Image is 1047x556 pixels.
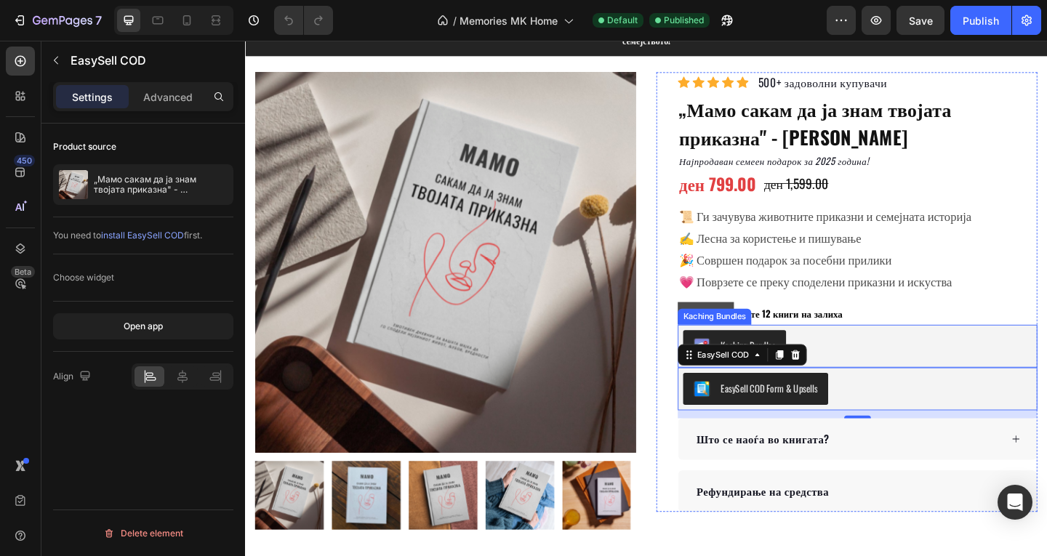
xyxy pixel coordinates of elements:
button: Delete element [53,522,233,545]
div: Open Intercom Messenger [998,485,1032,520]
h1: „Мамо сакам да ја знам твојата приказна" - [PERSON_NAME] [470,57,862,121]
div: Open app [124,320,163,333]
p: EasySell COD [71,52,228,69]
p: Settings [72,89,113,105]
div: Choose widget [53,271,114,284]
img: KachingBundles.png [488,323,505,341]
span: / [453,13,457,28]
p: Рефундирање на средства [491,481,635,499]
span: Default [607,14,638,27]
p: Уште 12 книги на залиха [470,283,649,309]
div: Product source [53,140,116,153]
button: 7 [6,6,108,35]
button: Publish [950,6,1011,35]
button: Open app [53,313,233,339]
div: EasySell COD [489,335,551,348]
span: Published [664,14,704,27]
div: Align [53,367,94,387]
p: Advanced [143,89,193,105]
img: product feature img [59,170,88,199]
p: „Мамо сакам да ја знам твојата приказна" - [PERSON_NAME] [94,174,228,195]
div: ден 1,599.00 [563,145,635,166]
button: Kaching Bundles [476,315,588,350]
p: Што се наоѓа во книгата? [491,424,635,442]
div: Publish [963,13,999,28]
div: ден 799.00 [470,142,557,169]
span: install EasySell COD [101,230,184,241]
button: EasySell COD Form & Upsells [476,361,634,396]
p: 7 [95,12,102,29]
p: 📜 Ги зачувува животните приказни и семејната историја ✍️ Лесна за користење и пишување 🎉 Совршен ... [472,179,860,273]
mark: ПОБРЗАЈ! [470,284,531,308]
div: Kaching Bundles [473,294,547,307]
div: Undo/Redo [274,6,333,35]
div: EasySell COD Form & Upsells [517,370,622,385]
div: You need to first. [53,229,233,242]
span: Save [909,15,933,27]
div: Delete element [103,525,183,542]
div: 450 [14,155,35,166]
button: Save [896,6,944,35]
iframe: Design area [245,41,1047,556]
span: Memories MK Home [460,13,558,28]
p: Најпродаван семеен подарок за 2025 година! [472,123,860,138]
div: Kaching Bundles [517,323,577,339]
div: Beta [11,266,35,278]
